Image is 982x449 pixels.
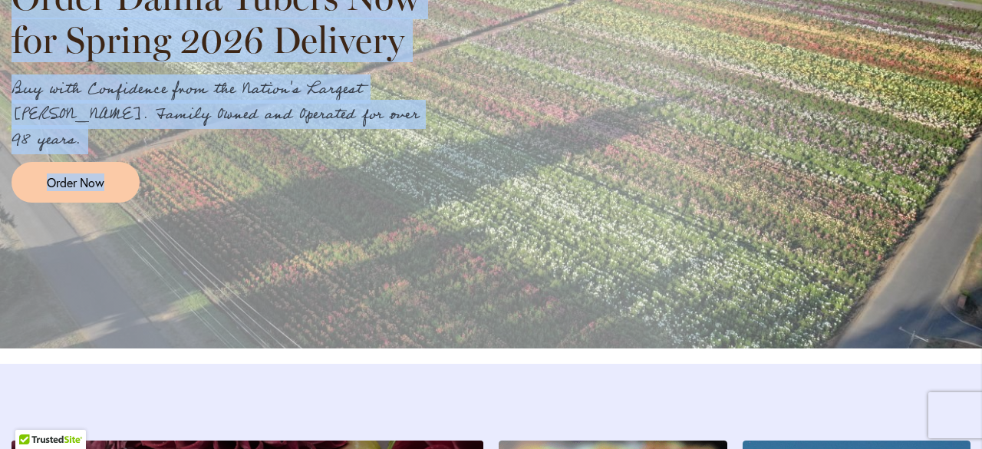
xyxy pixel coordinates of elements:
span: Order Now [47,173,104,191]
p: Buy with Confidence from the Nation's Largest [PERSON_NAME]. Family Owned and Operated for over 9... [12,77,433,153]
a: Order Now [12,162,140,203]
